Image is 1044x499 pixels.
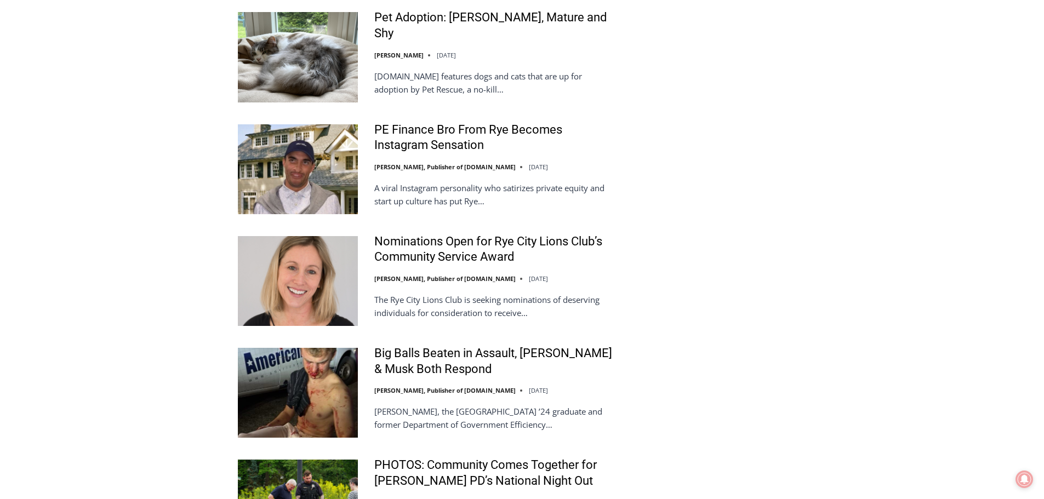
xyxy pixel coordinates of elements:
img: Big Balls Beaten in Assault, Trump & Musk Both Respond [238,348,358,438]
a: [PERSON_NAME], Publisher of [DOMAIN_NAME] [374,274,516,283]
a: Nominations Open for Rye City Lions Club’s Community Service Award [374,234,615,265]
a: PHOTOS: Community Comes Together for [PERSON_NAME] PD’s National Night Out [374,457,615,489]
div: "The first chef I interviewed talked about coming to [GEOGRAPHIC_DATA] from [GEOGRAPHIC_DATA] in ... [277,1,518,106]
time: [DATE] [437,51,456,59]
a: Pet Adoption: [PERSON_NAME], Mature and Shy [374,10,615,41]
p: The Rye City Lions Club is seeking nominations of deserving individuals for consideration to rece... [374,293,615,319]
a: PE Finance Bro From Rye Becomes Instagram Sensation [374,122,615,153]
span: Intern @ [DOMAIN_NAME] [287,109,508,134]
a: [PERSON_NAME], Publisher of [DOMAIN_NAME] [374,163,516,171]
div: "clearly one of the favorites in the [GEOGRAPHIC_DATA] neighborhood" [113,68,161,131]
img: PE Finance Bro From Rye Becomes Instagram Sensation [238,124,358,214]
div: No Generators on Trucks so No Noise or Pollution [72,20,271,30]
time: [DATE] [529,274,548,283]
a: Intern @ [DOMAIN_NAME] [264,106,531,136]
p: A viral Instagram personality who satirizes private equity and start up culture has put Rye… [374,181,615,208]
span: Open Tues. - Sun. [PHONE_NUMBER] [3,113,107,154]
img: Pet Adoption: Mona, Mature and Shy [238,12,358,102]
time: [DATE] [529,163,548,171]
a: Book [PERSON_NAME]'s Good Humor for Your Event [326,3,396,50]
a: [PERSON_NAME] [374,51,424,59]
a: Open Tues. - Sun. [PHONE_NUMBER] [1,110,110,136]
time: [DATE] [529,386,548,394]
a: [PERSON_NAME], Publisher of [DOMAIN_NAME] [374,386,516,394]
img: Nominations Open for Rye City Lions Club’s Community Service Award [238,236,358,326]
p: [PERSON_NAME], the [GEOGRAPHIC_DATA] ’24 graduate and former Department of Government Efficiency… [374,405,615,431]
a: Big Balls Beaten in Assault, [PERSON_NAME] & Musk Both Respond [374,346,615,377]
p: [DOMAIN_NAME] features dogs and cats that are up for adoption by Pet Rescue, a no-kill… [374,70,615,96]
h4: Book [PERSON_NAME]'s Good Humor for Your Event [334,12,381,42]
